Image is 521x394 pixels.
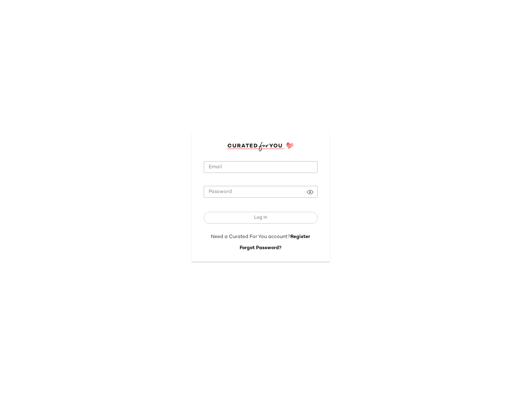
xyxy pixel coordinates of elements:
[204,212,318,224] button: Log In
[254,215,267,220] span: Log In
[211,234,290,240] span: Need a Curated For You account?
[290,234,310,240] a: Register
[240,245,281,251] a: Forgot Password?
[227,142,294,151] img: cfy_login_logo.DGdB1djN.svg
